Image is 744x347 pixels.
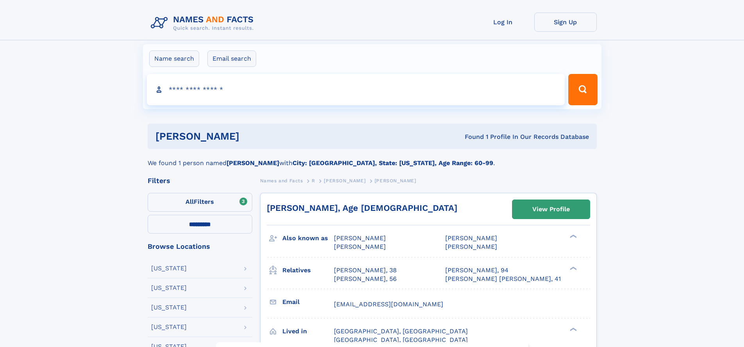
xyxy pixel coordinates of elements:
[155,131,352,141] h1: [PERSON_NAME]
[148,177,252,184] div: Filters
[445,266,508,275] a: [PERSON_NAME], 94
[151,304,187,311] div: [US_STATE]
[568,327,577,332] div: ❯
[293,159,493,167] b: City: [GEOGRAPHIC_DATA], State: [US_STATE], Age Range: 60-99
[207,50,256,67] label: Email search
[334,336,468,343] span: [GEOGRAPHIC_DATA], [GEOGRAPHIC_DATA]
[151,265,187,271] div: [US_STATE]
[352,133,589,141] div: Found 1 Profile In Our Records Database
[148,243,252,250] div: Browse Locations
[445,243,497,250] span: [PERSON_NAME]
[149,50,199,67] label: Name search
[324,176,366,185] a: [PERSON_NAME]
[151,324,187,330] div: [US_STATE]
[334,234,386,242] span: [PERSON_NAME]
[334,327,468,335] span: [GEOGRAPHIC_DATA], [GEOGRAPHIC_DATA]
[445,275,561,283] a: [PERSON_NAME] [PERSON_NAME], 41
[568,234,577,239] div: ❯
[334,266,397,275] a: [PERSON_NAME], 38
[568,266,577,271] div: ❯
[186,198,194,205] span: All
[532,200,570,218] div: View Profile
[148,193,252,212] label: Filters
[282,325,334,338] h3: Lived in
[267,203,457,213] a: [PERSON_NAME], Age [DEMOGRAPHIC_DATA]
[534,13,597,32] a: Sign Up
[148,13,260,34] img: Logo Names and Facts
[568,74,597,105] button: Search Button
[260,176,303,185] a: Names and Facts
[147,74,565,105] input: search input
[445,234,497,242] span: [PERSON_NAME]
[334,275,397,283] a: [PERSON_NAME], 56
[512,200,590,219] a: View Profile
[324,178,366,183] span: [PERSON_NAME]
[472,13,534,32] a: Log In
[227,159,279,167] b: [PERSON_NAME]
[282,295,334,309] h3: Email
[334,243,386,250] span: [PERSON_NAME]
[282,264,334,277] h3: Relatives
[312,176,315,185] a: R
[334,300,443,308] span: [EMAIL_ADDRESS][DOMAIN_NAME]
[151,285,187,291] div: [US_STATE]
[312,178,315,183] span: R
[148,149,597,168] div: We found 1 person named with .
[375,178,416,183] span: [PERSON_NAME]
[282,232,334,245] h3: Also known as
